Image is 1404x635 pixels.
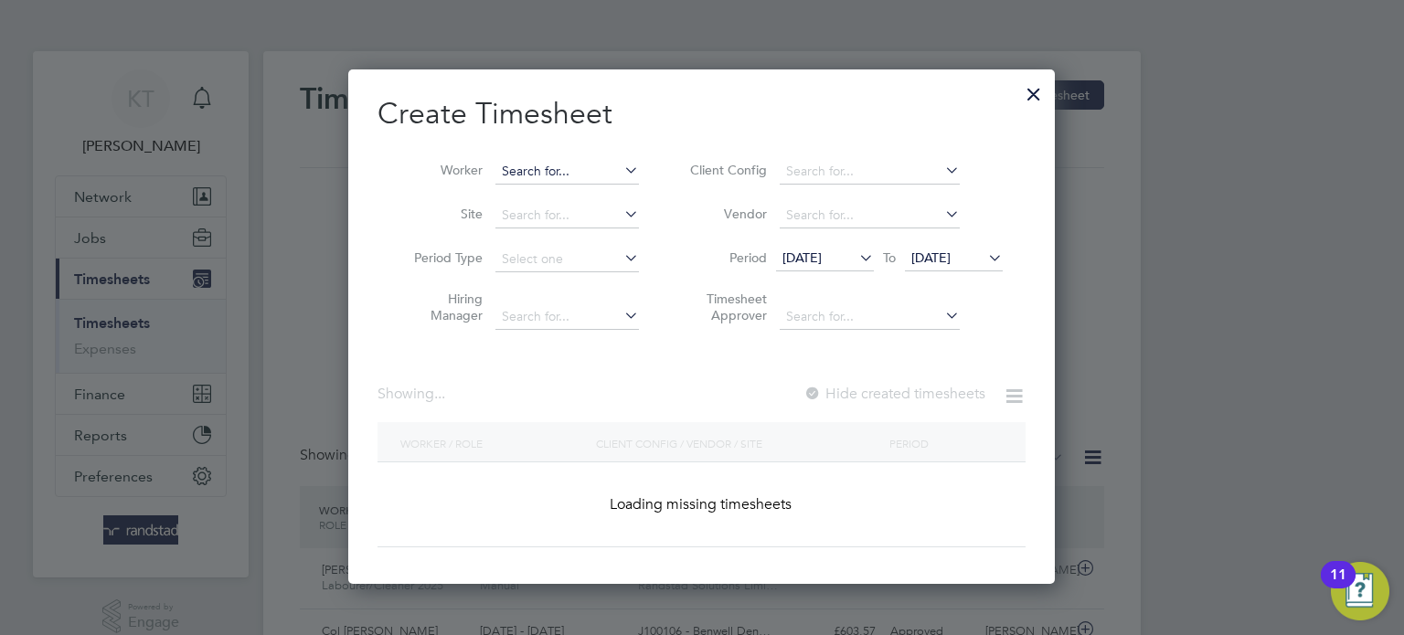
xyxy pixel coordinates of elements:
[780,304,960,330] input: Search for...
[495,203,639,228] input: Search for...
[434,385,445,403] span: ...
[685,291,767,323] label: Timesheet Approver
[400,162,483,178] label: Worker
[495,304,639,330] input: Search for...
[803,385,985,403] label: Hide created timesheets
[780,159,960,185] input: Search for...
[495,159,639,185] input: Search for...
[400,291,483,323] label: Hiring Manager
[685,162,767,178] label: Client Config
[780,203,960,228] input: Search for...
[400,249,483,266] label: Period Type
[911,249,951,266] span: [DATE]
[1330,575,1346,598] div: 11
[495,247,639,272] input: Select one
[400,206,483,222] label: Site
[782,249,822,266] span: [DATE]
[685,249,767,266] label: Period
[685,206,767,222] label: Vendor
[1331,562,1389,620] button: Open Resource Center, 11 new notifications
[877,246,901,270] span: To
[378,385,449,404] div: Showing
[378,95,1026,133] h2: Create Timesheet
